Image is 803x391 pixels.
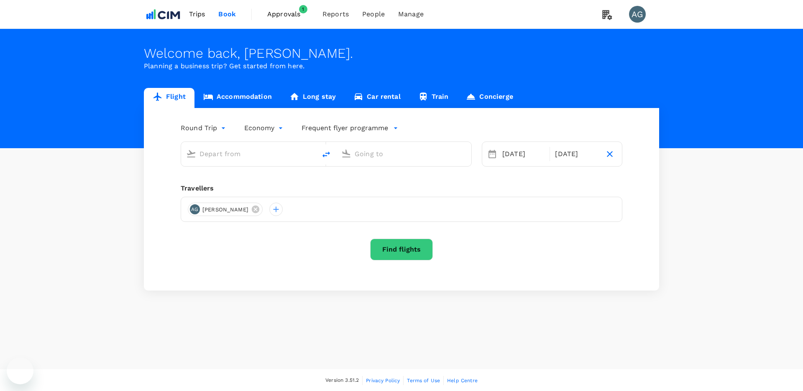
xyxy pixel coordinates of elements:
[302,123,388,133] p: Frequent flyer programme
[181,183,622,193] div: Travellers
[447,378,478,383] span: Help Centre
[189,9,205,19] span: Trips
[355,147,454,160] input: Going to
[218,9,236,19] span: Book
[144,5,182,23] img: CIM ENVIRONMENTAL PTY LTD
[398,9,424,19] span: Manage
[190,204,200,214] div: AG
[499,146,548,162] div: [DATE]
[144,61,659,71] p: Planning a business trip? Get started from here.
[362,9,385,19] span: People
[144,46,659,61] div: Welcome back , [PERSON_NAME] .
[465,153,467,154] button: Open
[7,358,33,384] iframe: Button to launch messaging window
[188,203,263,216] div: AG[PERSON_NAME]
[144,88,194,108] a: Flight
[244,121,285,135] div: Economy
[199,147,299,160] input: Depart from
[345,88,409,108] a: Car rental
[181,121,228,135] div: Round Trip
[325,376,359,385] span: Version 3.51.2
[407,376,440,385] a: Terms of Use
[299,5,307,13] span: 1
[302,123,398,133] button: Frequent flyer programme
[194,88,281,108] a: Accommodation
[322,9,349,19] span: Reports
[409,88,458,108] a: Train
[370,239,433,260] button: Find flights
[552,146,601,162] div: [DATE]
[267,9,309,19] span: Approvals
[366,378,400,383] span: Privacy Policy
[197,206,253,214] span: [PERSON_NAME]
[407,378,440,383] span: Terms of Use
[281,88,345,108] a: Long stay
[310,153,312,154] button: Open
[447,376,478,385] a: Help Centre
[366,376,400,385] a: Privacy Policy
[316,144,336,165] button: delete
[457,88,522,108] a: Concierge
[629,6,646,23] div: AG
